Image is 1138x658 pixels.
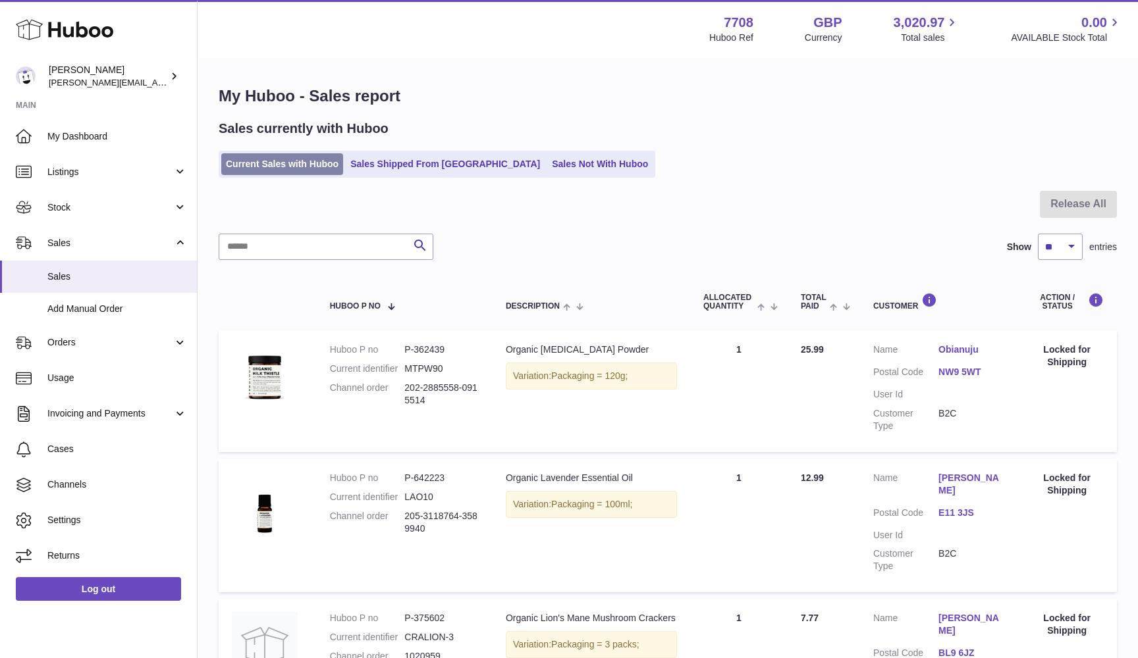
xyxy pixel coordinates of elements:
[551,499,632,509] span: Packaging = 100ml;
[801,472,824,483] span: 12.99
[47,514,187,526] span: Settings
[404,612,479,624] dd: P-375602
[221,153,343,175] a: Current Sales with Huboo
[232,343,298,409] img: 77081700557599.jpg
[938,407,1004,432] dd: B2C
[1030,293,1104,311] div: Action / Status
[709,32,753,44] div: Huboo Ref
[506,631,677,658] div: Variation:
[938,366,1004,378] a: NW9 5WT
[805,32,842,44] div: Currency
[47,549,187,562] span: Returns
[506,612,677,624] div: Organic Lion's Mane Mushroom Crackers
[801,613,819,623] span: 7.77
[219,120,389,138] h2: Sales currently with Huboo
[330,302,381,311] span: Huboo P no
[873,366,938,382] dt: Postal Code
[219,86,1117,107] h1: My Huboo - Sales report
[873,529,938,542] dt: User Id
[330,612,405,624] dt: Huboo P no
[894,14,945,32] span: 3,020.97
[49,64,167,89] div: [PERSON_NAME]
[873,407,938,432] dt: Customer Type
[901,32,960,44] span: Total sales
[1011,32,1122,44] span: AVAILABLE Stock Total
[506,472,677,484] div: Organic Lavender Essential Oil
[813,14,842,32] strong: GBP
[47,336,173,349] span: Orders
[330,510,405,535] dt: Channel order
[938,472,1004,497] a: [PERSON_NAME]
[1030,612,1104,637] div: Locked for Shipping
[404,382,479,407] dd: 202-2885558-0915514
[47,443,187,455] span: Cases
[49,77,264,88] span: [PERSON_NAME][EMAIL_ADDRESS][DOMAIN_NAME]
[873,388,938,401] dt: User Id
[938,507,1004,519] a: E11 3JS
[330,343,405,356] dt: Huboo P no
[873,472,938,500] dt: Name
[330,382,405,407] dt: Channel order
[47,303,187,315] span: Add Manual Order
[404,363,479,375] dd: MTPW90
[47,407,173,420] span: Invoicing and Payments
[47,166,173,178] span: Listings
[938,612,1004,637] a: [PERSON_NAME]
[47,270,187,283] span: Sales
[551,370,628,381] span: Packaging = 120g;
[330,472,405,484] dt: Huboo P no
[330,491,405,503] dt: Current identifier
[1007,241,1031,253] label: Show
[938,547,1004,572] dd: B2C
[506,302,560,311] span: Description
[404,343,479,356] dd: P-362439
[47,201,173,214] span: Stock
[801,344,824,355] span: 25.99
[1030,472,1104,497] div: Locked for Shipping
[1030,343,1104,368] div: Locked for Shipping
[47,478,187,491] span: Channels
[690,459,788,592] td: 1
[1089,241,1117,253] span: entries
[404,472,479,484] dd: P-642223
[873,612,938,640] dt: Name
[894,14,960,44] a: 3,020.97 Total sales
[47,372,187,384] span: Usage
[346,153,545,175] a: Sales Shipped From [GEOGRAPHIC_DATA]
[404,491,479,503] dd: LAO10
[404,631,479,644] dd: CRALION-3
[551,639,639,649] span: Packaging = 3 packs;
[703,293,754,311] span: ALLOCATED Quantity
[16,66,36,86] img: victor@erbology.co
[330,363,405,375] dt: Current identifier
[873,507,938,522] dt: Postal Code
[938,343,1004,356] a: Obianuju
[801,293,826,311] span: Total paid
[404,510,479,535] dd: 205-3118764-3589940
[232,472,298,538] img: 77081700559588.jpg
[16,577,181,601] a: Log out
[873,343,938,359] dt: Name
[873,293,1004,311] div: Customer
[330,631,405,644] dt: Current identifier
[47,237,173,249] span: Sales
[547,153,653,175] a: Sales Not With Huboo
[506,363,677,390] div: Variation:
[873,547,938,572] dt: Customer Type
[506,491,677,518] div: Variation:
[1011,14,1122,44] a: 0.00 AVAILABLE Stock Total
[47,130,187,143] span: My Dashboard
[690,330,788,451] td: 1
[1081,14,1107,32] span: 0.00
[724,14,753,32] strong: 7708
[506,343,677,356] div: Organic [MEDICAL_DATA] Powder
